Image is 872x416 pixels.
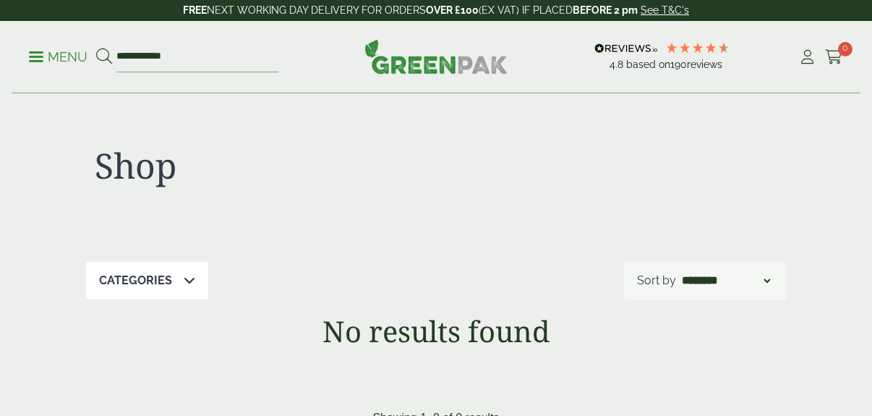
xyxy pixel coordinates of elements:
select: Shop order [679,272,773,289]
a: See T&C's [641,4,689,16]
a: 0 [825,46,843,68]
span: 0 [838,42,852,56]
span: 4.8 [610,59,626,70]
strong: FREE [183,4,207,16]
p: Menu [29,48,87,66]
a: Menu [29,48,87,63]
i: My Account [798,50,816,64]
h1: No results found [47,314,825,349]
img: REVIEWS.io [594,43,657,54]
strong: OVER £100 [426,4,479,16]
h1: Shop [95,145,427,187]
i: Cart [825,50,843,64]
p: Categories [99,272,172,289]
span: 190 [670,59,687,70]
span: Based on [626,59,670,70]
img: GreenPak Supplies [364,39,508,74]
p: Sort by [637,272,676,289]
strong: BEFORE 2 pm [573,4,638,16]
div: 4.79 Stars [665,41,730,54]
span: reviews [687,59,722,70]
